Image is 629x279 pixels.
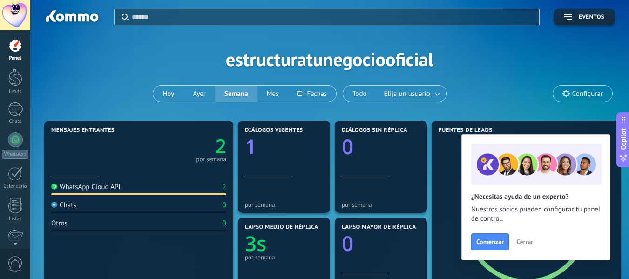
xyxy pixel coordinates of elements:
span: Eventos [579,14,604,20]
button: Ayer [183,86,215,102]
div: por semana [342,201,420,208]
button: Eventos [554,9,615,25]
img: Chats [51,202,57,208]
span: Lapso medio de réplica [245,224,318,231]
div: Calendario [2,184,29,190]
div: Chats [2,119,29,125]
div: WhatsApp [2,150,28,159]
div: Chats [51,201,76,210]
span: Diálogos vigentes [245,127,303,134]
button: Mes [257,86,288,102]
span: Nuestros socios pueden configurar tu panel de control. [471,205,601,224]
span: Fuentes de leads [439,127,493,134]
button: Semana [215,86,257,102]
span: Configurar [572,90,603,98]
button: Hoy [153,86,183,102]
text: 0 [342,132,353,160]
button: Elija un usuario [376,86,446,102]
text: 2 [215,133,226,159]
div: WhatsApp Cloud API [51,183,121,191]
text: 0 [342,229,353,257]
h2: ¿Necesitas ayuda de un experto? [471,192,601,201]
div: Panel [2,55,29,61]
div: por semana [245,254,323,261]
div: por semana [245,201,323,208]
span: Mensajes entrantes [51,127,115,134]
span: Cerrar [516,238,533,245]
a: 2 [139,133,226,159]
span: Copilot [619,128,628,150]
span: Comenzar [476,238,504,245]
text: 3s [245,229,267,257]
div: 0 [223,201,226,210]
button: Todo [343,86,376,102]
img: WhatsApp Cloud API [51,184,57,190]
span: Elija un usuario [382,88,432,100]
button: Comenzar [471,233,509,250]
button: Cerrar [512,235,537,249]
span: Lapso mayor de réplica [342,224,416,231]
div: Otros [51,219,68,228]
div: 2 [223,183,226,191]
div: 0 [223,219,226,228]
div: Listas [2,216,29,222]
div: por semana [196,157,226,162]
button: Fechas [288,86,336,102]
div: Leads [2,89,29,95]
span: Diálogos sin réplica [342,127,407,134]
text: 1 [245,132,257,160]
